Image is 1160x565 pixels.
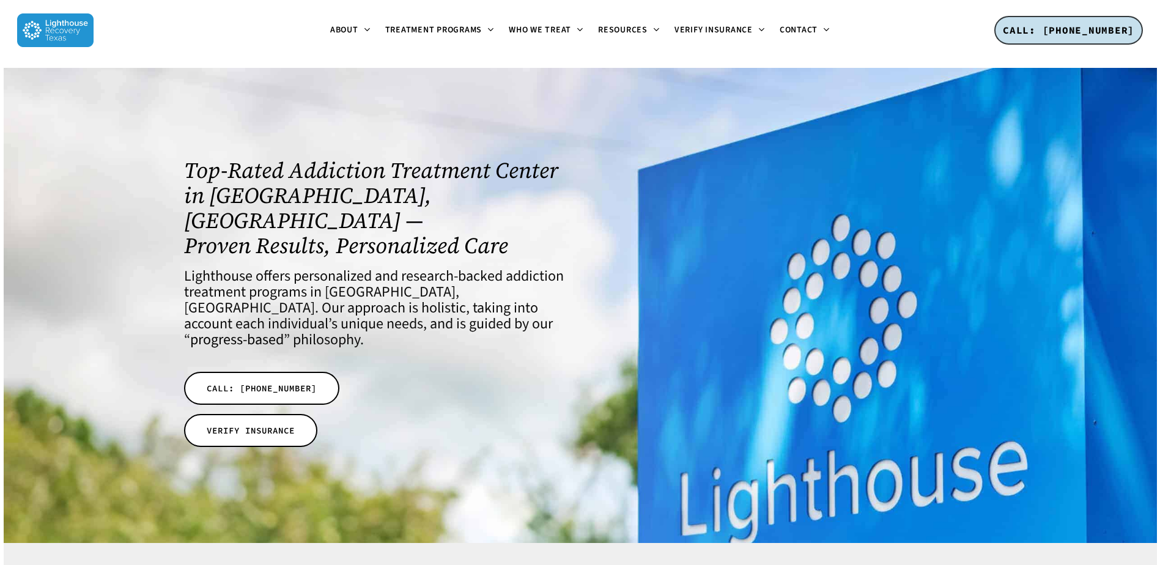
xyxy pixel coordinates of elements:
[190,329,284,350] a: progress-based
[772,26,837,35] a: Contact
[184,158,564,258] h1: Top-Rated Addiction Treatment Center in [GEOGRAPHIC_DATA], [GEOGRAPHIC_DATA] — Proven Results, Pe...
[207,424,295,437] span: VERIFY INSURANCE
[207,382,317,394] span: CALL: [PHONE_NUMBER]
[323,26,378,35] a: About
[330,24,358,36] span: About
[674,24,753,36] span: Verify Insurance
[184,372,339,405] a: CALL: [PHONE_NUMBER]
[378,26,502,35] a: Treatment Programs
[598,24,648,36] span: Resources
[780,24,818,36] span: Contact
[385,24,482,36] span: Treatment Programs
[509,24,571,36] span: Who We Treat
[591,26,667,35] a: Resources
[994,16,1143,45] a: CALL: [PHONE_NUMBER]
[667,26,772,35] a: Verify Insurance
[184,268,564,348] h4: Lighthouse offers personalized and research-backed addiction treatment programs in [GEOGRAPHIC_DA...
[184,414,317,447] a: VERIFY INSURANCE
[1003,24,1134,36] span: CALL: [PHONE_NUMBER]
[17,13,94,47] img: Lighthouse Recovery Texas
[501,26,591,35] a: Who We Treat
